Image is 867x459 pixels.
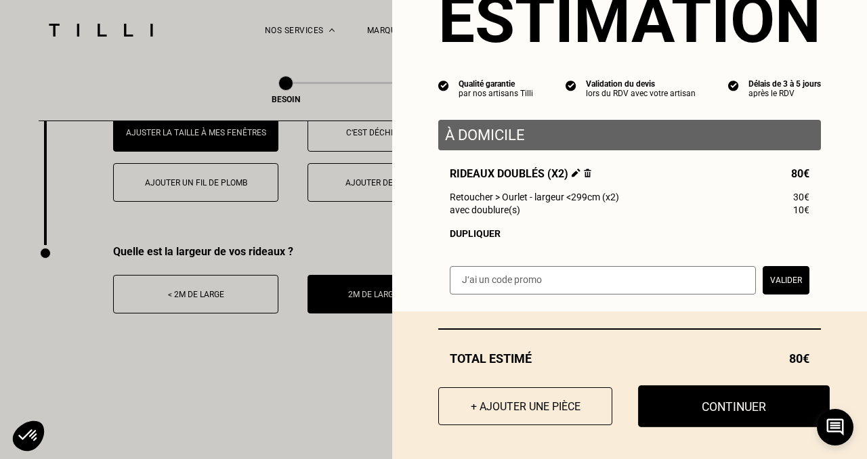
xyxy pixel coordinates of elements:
button: Continuer [638,385,830,427]
p: À domicile [445,127,814,144]
img: icon list info [728,79,739,91]
span: 10€ [793,204,809,215]
input: J‘ai un code promo [450,266,756,294]
span: 80€ [789,351,809,366]
img: icon list info [566,79,576,91]
div: Délais de 3 à 5 jours [748,79,821,89]
div: par nos artisans Tilli [459,89,533,98]
img: icon list info [438,79,449,91]
button: + Ajouter une pièce [438,387,612,425]
span: Retoucher > Ourlet - largeur <299cm (x2) [450,192,619,202]
span: 80€ [791,167,809,180]
div: lors du RDV avec votre artisan [586,89,696,98]
div: Dupliquer [450,228,809,239]
span: avec doublure(s) [450,204,520,215]
div: après le RDV [748,89,821,98]
div: Qualité garantie [459,79,533,89]
img: Supprimer [584,169,591,177]
img: Éditer [572,169,580,177]
button: Valider [763,266,809,294]
div: Validation du devis [586,79,696,89]
span: Rideaux doublés (x2) [450,167,591,180]
div: Total estimé [438,351,821,366]
span: 30€ [793,192,809,202]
